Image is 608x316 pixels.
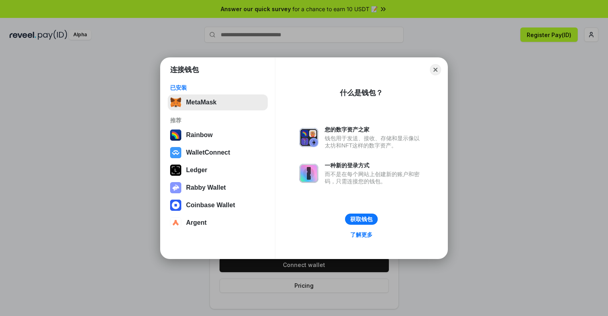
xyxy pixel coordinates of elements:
button: WalletConnect [168,145,268,161]
button: Rabby Wallet [168,180,268,196]
div: 而不是在每个网站上创建新的账户和密码，只需连接您的钱包。 [325,171,424,185]
div: 钱包用于发送、接收、存储和显示像以太坊和NFT这样的数字资产。 [325,135,424,149]
div: 什么是钱包？ [340,88,383,98]
img: svg+xml,%3Csvg%20width%3D%2228%22%20height%3D%2228%22%20viewBox%3D%220%200%2028%2028%22%20fill%3D... [170,217,181,228]
div: Argent [186,219,207,226]
div: WalletConnect [186,149,230,156]
button: Argent [168,215,268,231]
img: svg+xml,%3Csvg%20xmlns%3D%22http%3A%2F%2Fwww.w3.org%2F2000%2Fsvg%22%20fill%3D%22none%22%20viewBox... [299,164,318,183]
a: 了解更多 [345,230,377,240]
button: Coinbase Wallet [168,197,268,213]
button: Ledger [168,162,268,178]
div: Coinbase Wallet [186,202,235,209]
img: svg+xml,%3Csvg%20width%3D%22120%22%20height%3D%22120%22%20viewBox%3D%220%200%20120%20120%22%20fil... [170,130,181,141]
div: 您的数字资产之家 [325,126,424,133]
button: Rainbow [168,127,268,143]
div: 已安装 [170,84,265,91]
button: Close [430,64,441,75]
img: svg+xml,%3Csvg%20xmlns%3D%22http%3A%2F%2Fwww.w3.org%2F2000%2Fsvg%22%20fill%3D%22none%22%20viewBox... [299,128,318,147]
img: svg+xml,%3Csvg%20xmlns%3D%22http%3A%2F%2Fwww.w3.org%2F2000%2Fsvg%22%20fill%3D%22none%22%20viewBox... [170,182,181,193]
button: 获取钱包 [345,214,378,225]
div: Ledger [186,167,207,174]
div: 获取钱包 [350,216,373,223]
img: svg+xml,%3Csvg%20width%3D%2228%22%20height%3D%2228%22%20viewBox%3D%220%200%2028%2028%22%20fill%3D... [170,147,181,158]
div: MetaMask [186,99,216,106]
img: svg+xml,%3Csvg%20width%3D%2228%22%20height%3D%2228%22%20viewBox%3D%220%200%2028%2028%22%20fill%3D... [170,200,181,211]
h1: 连接钱包 [170,65,199,75]
div: 一种新的登录方式 [325,162,424,169]
div: 推荐 [170,117,265,124]
div: Rabby Wallet [186,184,226,191]
button: MetaMask [168,94,268,110]
div: Rainbow [186,132,213,139]
div: 了解更多 [350,231,373,238]
img: svg+xml,%3Csvg%20fill%3D%22none%22%20height%3D%2233%22%20viewBox%3D%220%200%2035%2033%22%20width%... [170,97,181,108]
img: svg+xml,%3Csvg%20xmlns%3D%22http%3A%2F%2Fwww.w3.org%2F2000%2Fsvg%22%20width%3D%2228%22%20height%3... [170,165,181,176]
